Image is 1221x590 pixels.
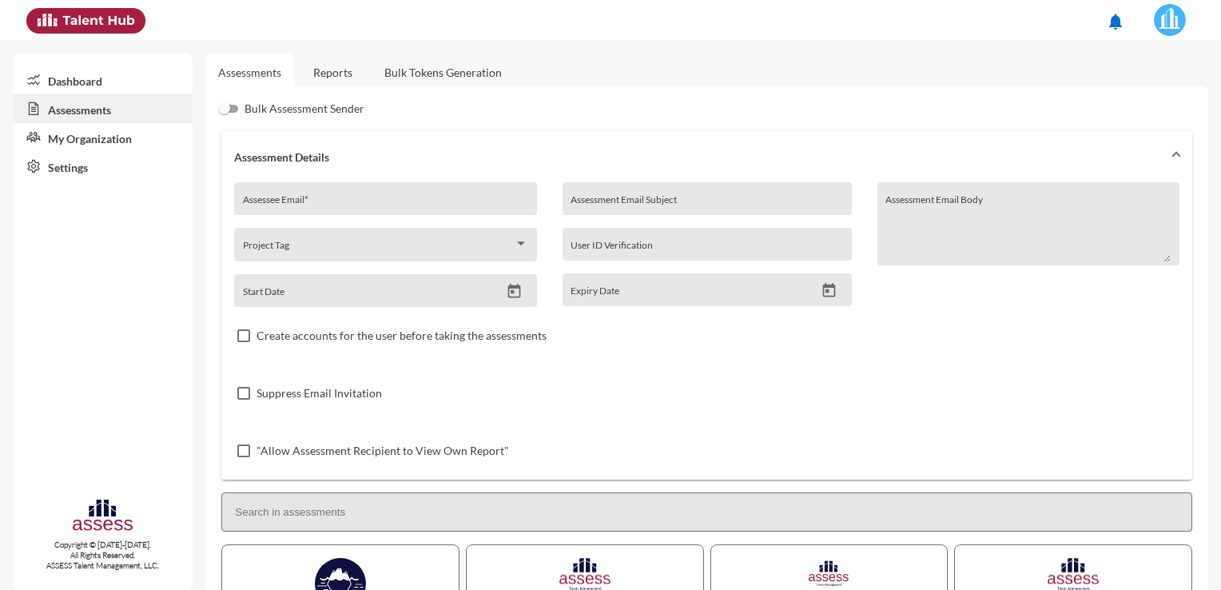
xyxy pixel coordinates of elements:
mat-panel-title: Assessment Details [234,150,1160,164]
span: Bulk Assessment Sender [245,99,364,118]
a: My Organization [13,123,193,152]
mat-icon: notifications [1106,12,1125,31]
div: Assessment Details [221,182,1192,480]
button: Open calendar [815,282,843,299]
a: Bulk Tokens Generation [372,53,515,92]
span: "Allow Assessment Recipient to View Own Report" [257,441,509,460]
a: Settings [13,152,193,181]
span: Suppress Email Invitation [257,384,382,403]
img: assesscompany-logo.png [71,497,134,536]
button: Open calendar [500,283,528,300]
a: Assessments [218,66,281,79]
a: Assessments [13,94,193,123]
a: Reports [300,53,365,92]
mat-expansion-panel-header: Assessment Details [221,131,1192,182]
a: Dashboard [13,66,193,94]
p: Copyright © [DATE]-[DATE]. All Rights Reserved. ASSESS Talent Management, LLC. [13,540,193,571]
input: Search in assessments [221,492,1192,532]
span: Create accounts for the user before taking the assessments [257,326,547,345]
